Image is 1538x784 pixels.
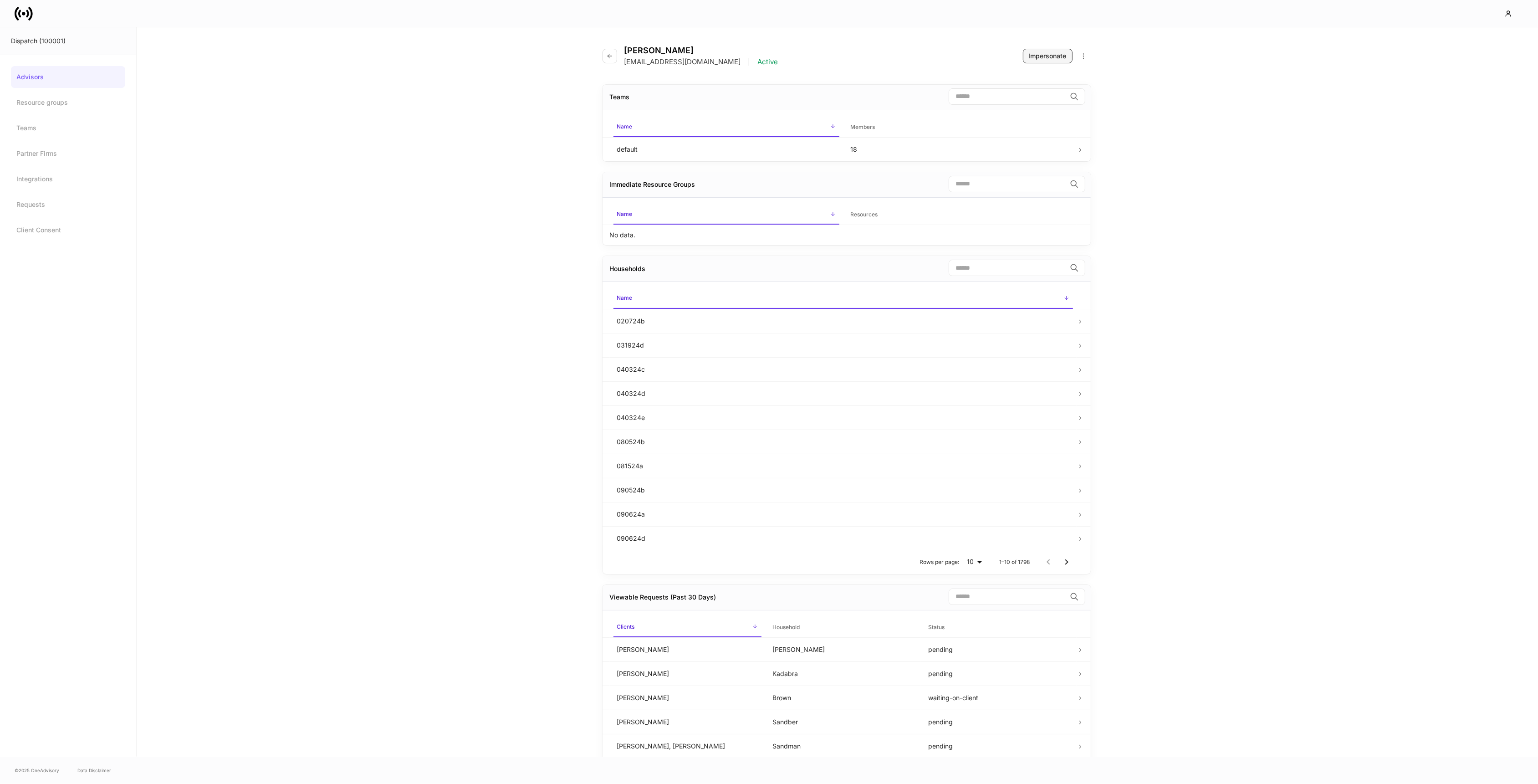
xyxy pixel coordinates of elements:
h6: Clients [617,622,635,631]
h6: Household [772,623,800,631]
td: [PERSON_NAME] [610,661,766,686]
h6: Resources [850,210,878,219]
h4: [PERSON_NAME] [624,46,778,56]
span: Name [613,205,840,225]
td: 090524b [610,478,1077,502]
td: pending [921,637,1077,661]
h6: Status [928,623,945,631]
span: Name [613,118,840,137]
div: 10 [963,557,985,566]
button: Go to next page [1058,553,1076,571]
a: Data Disclaimer [77,767,111,774]
span: Resources [847,205,1073,224]
h6: Name [617,210,633,218]
td: 040324e [610,405,1077,430]
td: default [610,137,843,161]
td: [PERSON_NAME] [610,637,766,661]
a: Resource groups [11,92,125,113]
td: 040324c [610,357,1077,381]
a: Integrations [11,168,125,190]
span: Status [925,618,1073,637]
h6: Members [850,123,875,131]
span: Name [613,289,1073,308]
a: Client Consent [11,219,125,241]
td: 020724b [610,309,1077,333]
div: Impersonate [1029,51,1067,61]
div: Immediate Resource Groups [610,180,695,189]
td: 090624d [610,526,1077,550]
td: Brown [765,686,921,710]
td: 081524a [610,454,1077,478]
td: [PERSON_NAME] [610,710,766,734]
span: Household [769,618,917,637]
div: Teams [610,92,630,102]
button: Impersonate [1023,49,1073,63]
p: | [748,57,751,67]
div: Viewable Requests (Past 30 Days) [610,593,716,602]
p: Rows per page: [920,559,960,566]
h6: Name [617,293,633,302]
p: No data. [610,231,636,240]
p: 1–10 of 1798 [1000,559,1030,566]
td: 031924d [610,333,1077,357]
td: Kadabra [765,661,921,686]
a: Teams [11,117,125,139]
a: Partner Firms [11,143,125,164]
p: Active [758,57,778,67]
div: Dispatch (100001) [11,36,125,46]
td: 040324d [610,381,1077,405]
span: © 2025 OneAdvisory [15,767,59,774]
a: Requests [11,194,125,215]
td: Sandber [765,710,921,734]
td: [PERSON_NAME], [PERSON_NAME] [610,734,766,758]
td: [PERSON_NAME] [765,637,921,661]
td: pending [921,661,1077,686]
div: Households [610,264,646,273]
td: pending [921,734,1077,758]
span: Clients [613,618,762,637]
span: Members [847,118,1073,137]
h6: Name [617,122,633,131]
td: [PERSON_NAME] [610,686,766,710]
td: 18 [843,137,1077,161]
td: Sandman [765,734,921,758]
a: Advisors [11,66,125,88]
p: [EMAIL_ADDRESS][DOMAIN_NAME] [624,57,741,67]
td: waiting-on-client [921,686,1077,710]
td: pending [921,710,1077,734]
td: 090624a [610,502,1077,526]
td: 080524b [610,430,1077,454]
